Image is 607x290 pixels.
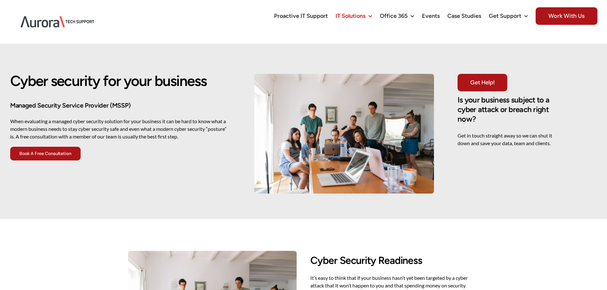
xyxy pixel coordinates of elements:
span: Events [422,13,440,19]
span: Case Studies [447,13,481,19]
img: pexels-fox-1595385 [254,74,434,194]
span: Work With Us [536,7,597,25]
p: Get in touch straight away so we can shut it down and save your data, team and clients. [458,132,556,147]
h4: Managed Security Service Provider (MSSP) [10,101,231,110]
h1: Cyber security for your business [10,73,231,89]
h3: Is your business subject to a cyber attack or breach right now? [458,95,556,124]
a: Get Help! [458,74,507,91]
a: Book A Free Consultation [10,147,81,160]
span: Proactive IT Support [274,13,328,19]
h2: Cyber Security Readiness [310,255,479,266]
span: Office 365 [380,13,408,19]
span: Book A Free Consultation [19,151,71,156]
p: When evaluating a managed cyber security solution for your business it can be hard to know what a... [10,117,231,140]
span: Get Help! [470,79,495,86]
span: Get Support [489,13,521,19]
img: Aurora Tech Support Logo [10,5,105,39]
span: IT Solutions [336,13,365,19]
